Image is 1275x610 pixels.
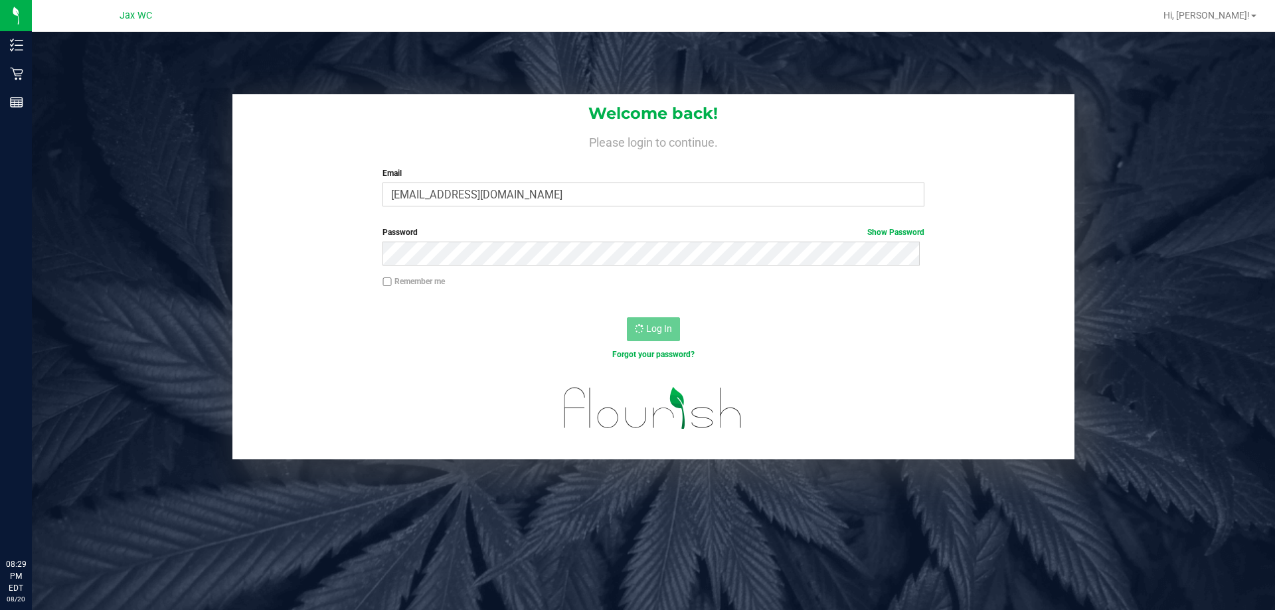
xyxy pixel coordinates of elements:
[232,133,1074,149] h4: Please login to continue.
[382,228,418,237] span: Password
[382,167,924,179] label: Email
[646,323,672,334] span: Log In
[10,96,23,109] inline-svg: Reports
[6,558,26,594] p: 08:29 PM EDT
[120,10,152,21] span: Jax WC
[6,594,26,604] p: 08/20
[612,350,695,359] a: Forgot your password?
[382,275,445,287] label: Remember me
[10,38,23,52] inline-svg: Inventory
[1163,10,1250,21] span: Hi, [PERSON_NAME]!
[232,105,1074,122] h1: Welcome back!
[627,317,680,341] button: Log In
[548,374,758,442] img: flourish_logo.svg
[867,228,924,237] a: Show Password
[10,67,23,80] inline-svg: Retail
[382,277,392,287] input: Remember me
